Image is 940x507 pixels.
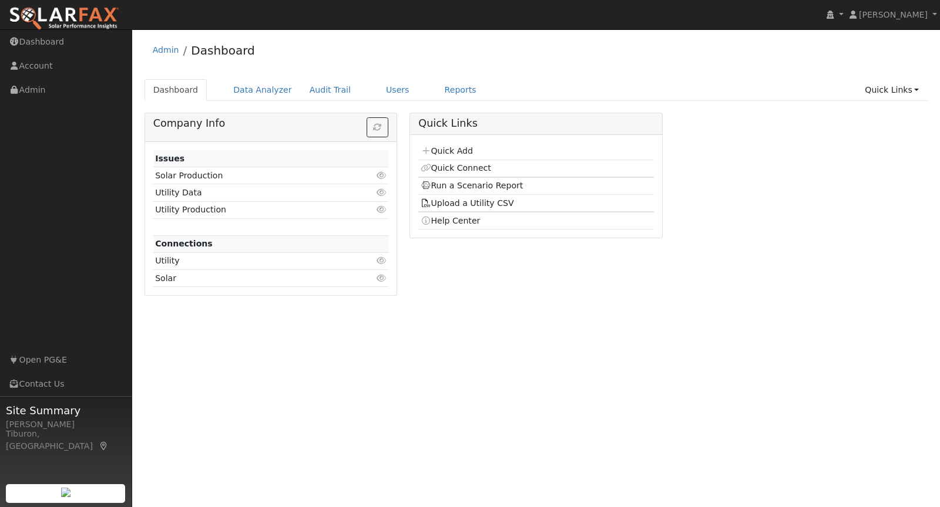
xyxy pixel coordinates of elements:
[376,256,387,265] i: Click to view
[145,79,207,101] a: Dashboard
[859,10,928,19] span: [PERSON_NAME]
[421,163,491,173] a: Quick Connect
[421,181,523,190] a: Run a Scenario Report
[61,488,70,497] img: retrieve
[155,154,184,163] strong: Issues
[301,79,360,101] a: Audit Trail
[153,201,351,218] td: Utility Production
[153,270,351,287] td: Solar
[153,252,351,269] td: Utility
[436,79,485,101] a: Reports
[191,43,255,58] a: Dashboard
[224,79,301,101] a: Data Analyzer
[155,239,213,248] strong: Connections
[376,274,387,282] i: Click to view
[153,45,179,55] a: Admin
[376,171,387,180] i: Click to view
[6,403,126,418] span: Site Summary
[6,418,126,431] div: [PERSON_NAME]
[418,117,653,130] h5: Quick Links
[153,167,351,184] td: Solar Production
[9,6,119,31] img: SolarFax
[421,198,514,208] a: Upload a Utility CSV
[421,216,481,225] a: Help Center
[99,441,109,451] a: Map
[153,184,351,201] td: Utility Data
[421,146,473,156] a: Quick Add
[6,428,126,452] div: Tiburon, [GEOGRAPHIC_DATA]
[377,79,418,101] a: Users
[376,188,387,197] i: Click to view
[153,117,388,130] h5: Company Info
[856,79,928,101] a: Quick Links
[376,205,387,214] i: Click to view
